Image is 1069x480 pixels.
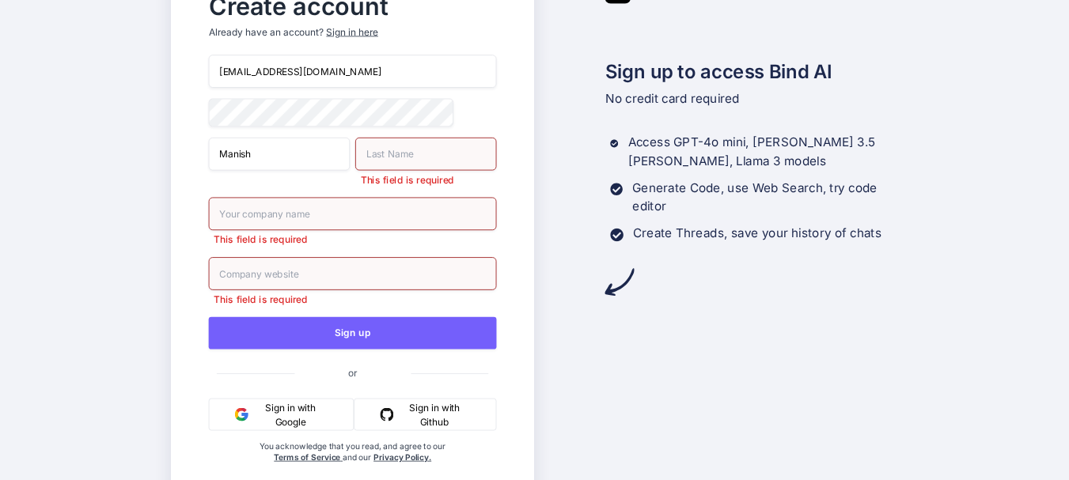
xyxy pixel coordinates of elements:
[355,173,497,187] p: This field is required
[235,407,248,421] img: google
[354,399,497,431] button: Sign in with Github
[209,293,497,306] p: This field is required
[628,133,898,171] p: Access GPT-4o mini, [PERSON_NAME] 3.5 [PERSON_NAME], Llama 3 models
[632,179,897,217] p: Generate Code, use Web Search, try code editor
[605,267,635,297] img: arrow
[209,55,497,88] input: Email
[633,225,881,244] p: Create Threads, save your history of chats
[209,232,497,246] p: This field is required
[355,138,497,171] input: Last Name
[605,58,898,86] h2: Sign up to access Bind AI
[327,25,378,39] div: Sign in here
[380,407,393,421] img: github
[209,257,497,290] input: Company website
[605,90,898,109] p: No credit card required
[209,317,497,350] button: Sign up
[209,399,354,431] button: Sign in with Google
[274,452,343,463] a: Terms of Service
[373,452,431,463] a: Privacy Policy.
[209,197,497,230] input: Your company name
[209,138,351,171] input: First Name
[294,356,411,389] span: or
[209,25,497,39] p: Already have an account?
